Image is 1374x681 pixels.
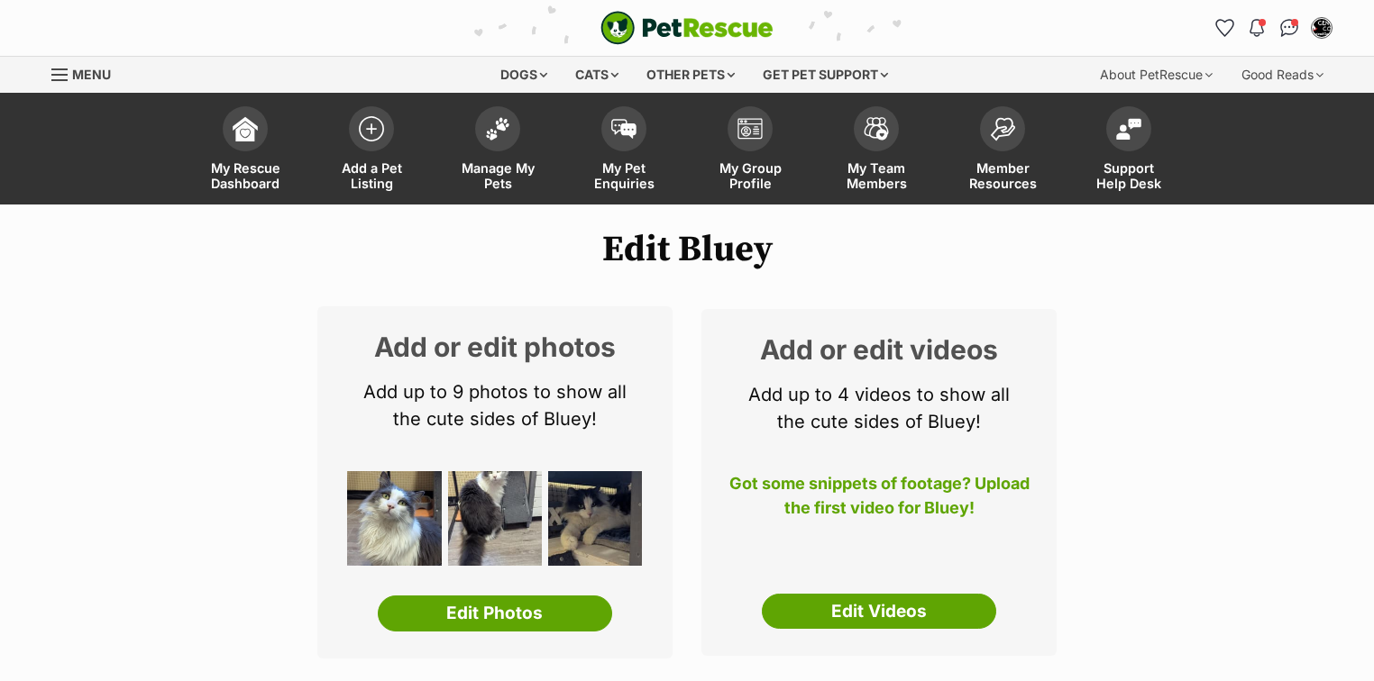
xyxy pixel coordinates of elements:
p: Add up to 4 videos to show all the cute sides of Bluey! [728,381,1030,435]
div: Good Reads [1229,57,1336,93]
img: add-pet-listing-icon-0afa8454b4691262ce3f59096e99ab1cd57d4a30225e0717b998d2c9b9846f56.svg [359,116,384,141]
span: Member Resources [962,160,1043,191]
div: Dogs [488,57,560,93]
img: pet-enquiries-icon-7e3ad2cf08bfb03b45e93fb7055b45f3efa6380592205ae92323e6603595dc1f.svg [611,119,637,139]
div: Cats [563,57,631,93]
div: About PetRescue [1087,57,1225,93]
a: Manage My Pets [435,97,561,204]
a: Add a Pet Listing [308,97,435,204]
span: Manage My Pets [457,160,538,191]
a: My Pet Enquiries [561,97,687,204]
div: Get pet support [750,57,901,93]
a: Edit Photos [378,595,612,631]
a: Conversations [1275,14,1304,42]
img: group-profile-icon-3fa3cf56718a62981997c0bc7e787c4b2cf8bcc04b72c1350f741eb67cf2f40e.svg [737,118,763,140]
img: chat-41dd97257d64d25036548639549fe6c8038ab92f7586957e7f3b1b290dea8141.svg [1280,19,1299,37]
span: Add a Pet Listing [331,160,412,191]
img: help-desk-icon-fdf02630f3aa405de69fd3d07c3f3aa587a6932b1a1747fa1d2bba05be0121f9.svg [1116,118,1141,140]
a: Favourites [1210,14,1239,42]
a: PetRescue [600,11,774,45]
a: My Team Members [813,97,939,204]
p: Got some snippets of footage? Upload the first video for Bluey! [728,471,1030,531]
span: My Pet Enquiries [583,160,664,191]
img: team-members-icon-5396bd8760b3fe7c0b43da4ab00e1e3bb1a5d9ba89233759b79545d2d3fc5d0d.svg [864,117,889,141]
ul: Account quick links [1210,14,1336,42]
a: Support Help Desk [1066,97,1192,204]
span: My Team Members [836,160,917,191]
a: Menu [51,57,124,89]
span: My Rescue Dashboard [205,160,286,191]
span: Menu [72,67,111,82]
img: member-resources-icon-8e73f808a243e03378d46382f2149f9095a855e16c252ad45f914b54edf8863c.svg [990,117,1015,141]
div: Other pets [634,57,747,93]
img: dashboard-icon-eb2f2d2d3e046f16d808141f083e7271f6b2e854fb5c12c21221c1fb7104beca.svg [233,116,258,141]
button: Notifications [1242,14,1271,42]
span: Support Help Desk [1088,160,1169,191]
a: My Group Profile [687,97,813,204]
h2: Add or edit videos [728,336,1030,363]
h2: Add or edit photos [344,333,646,360]
span: My Group Profile [710,160,791,191]
p: Add up to 9 photos to show all the cute sides of Bluey! [344,378,646,432]
a: My Rescue Dashboard [182,97,308,204]
a: Member Resources [939,97,1066,204]
img: notifications-46538b983faf8c2785f20acdc204bb7945ddae34d4c08c2a6579f10ce5e182be.svg [1250,19,1264,37]
a: Edit Videos [762,594,996,630]
img: Deanna Walton profile pic [1313,19,1331,37]
button: My account [1307,14,1336,42]
img: manage-my-pets-icon-02211641906a0b7f246fdf0571729dbe1e7629f14944591b6c1af311fb30b64b.svg [485,117,510,141]
img: logo-cat-932fe2b9b8326f06289b0f2fb663e598f794de774fb13d1741a6617ecf9a85b4.svg [600,11,774,45]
